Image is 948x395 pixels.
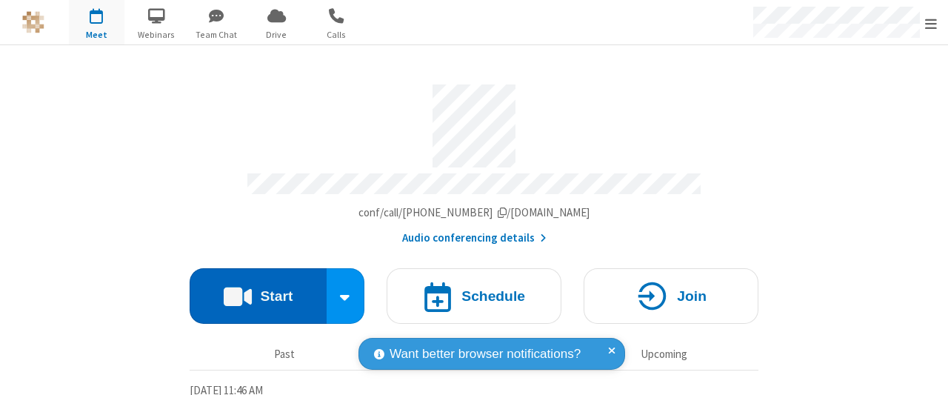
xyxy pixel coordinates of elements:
[327,268,365,324] div: Start conference options
[390,345,581,364] span: Want better browser notifications?
[402,230,547,247] button: Audio conferencing details
[358,205,590,222] button: Copy my meeting room linkCopy my meeting room link
[461,289,525,303] h4: Schedule
[358,205,590,219] span: Copy my meeting room link
[22,11,44,33] img: QA Selenium DO NOT DELETE OR CHANGE
[190,73,758,247] section: Account details
[190,268,327,324] button: Start
[69,28,124,42] span: Meet
[387,268,561,324] button: Schedule
[309,28,364,42] span: Calls
[129,28,184,42] span: Webinars
[260,289,293,303] h4: Start
[911,356,937,385] iframe: Chat
[189,28,244,42] span: Team Chat
[196,341,374,369] button: Past
[575,341,753,369] button: Upcoming
[584,268,758,324] button: Join
[677,289,707,303] h4: Join
[249,28,304,42] span: Drive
